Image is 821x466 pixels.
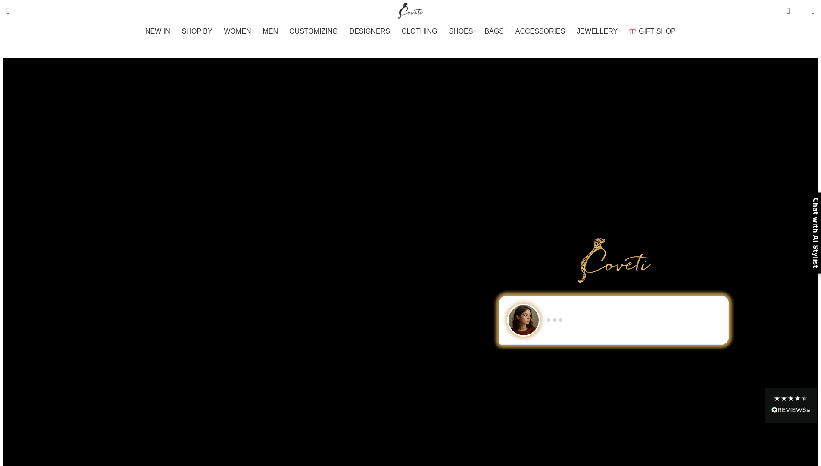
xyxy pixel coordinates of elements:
div: Chat to Shop demo [421,296,807,345]
div: 4.28 Stars [774,395,808,402]
span: CLOTHING [402,27,437,35]
a: 0 [782,2,794,19]
a: CLOTHING [402,23,440,40]
span: 0 [798,9,805,15]
span: GIFT SHOP [639,27,676,35]
div: Main navigation [2,23,819,40]
div: My Wishlist [796,2,805,19]
a: ACCESSORIES [515,23,568,40]
div: Read All Reviews [765,388,817,423]
span: MEN [263,27,278,35]
span: SHOES [449,27,473,35]
span: CUSTOMIZING [290,27,338,35]
span: BAGS [484,27,503,35]
img: GiftBag [629,28,636,34]
a: BAGS [484,23,506,40]
a: DESIGNERS [350,23,393,40]
span: ACCESSORIES [515,27,565,35]
span: 0 [787,4,794,11]
a: SHOES [449,23,476,40]
a: Search [2,2,14,19]
a: CUSTOMIZING [290,23,341,40]
a: SHOP BY [182,23,215,40]
a: NEW IN [145,23,173,40]
span: DESIGNERS [350,27,390,35]
a: JEWELLERY [577,23,621,40]
a: Site logo [396,6,425,14]
img: Primary Gold [578,238,651,283]
a: WOMEN [224,23,254,40]
img: REVIEWS.io [771,407,810,413]
a: GIFT SHOP [629,23,676,40]
span: WOMEN [224,27,251,35]
span: NEW IN [145,27,170,35]
a: MEN [263,23,281,40]
span: SHOP BY [182,27,212,35]
div: Read All Reviews [771,405,810,416]
span: JEWELLERY [577,27,618,35]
